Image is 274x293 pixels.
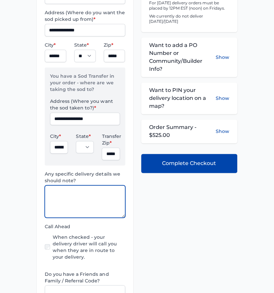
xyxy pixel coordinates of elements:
[149,86,216,110] span: Want to PIN your delivery location on a map?
[45,171,125,184] label: Any specific delivery details we should note?
[216,128,229,135] button: Show
[45,42,66,48] label: City
[102,133,120,146] label: Transfer Zip
[149,123,216,139] span: Order Summary - $525.00
[53,233,125,260] label: When checked - your delivery driver will call you when they are in route to your delivery.
[149,14,229,24] p: We currently do not deliver [DATE]/[DATE]
[45,271,125,284] label: Do you have a Friends and Family / Referral Code?
[149,0,229,11] p: For [DATE] delivery orders must be placed by 12PM EST (noon) on Fridays.
[141,154,237,173] button: Complete Checkout
[149,41,216,73] span: Want to add a PO Number or Community/Builder Info?
[50,73,120,98] p: You have a Sod Transfer in your order - where are we taking the sod to?
[216,41,229,73] button: Show
[162,159,216,167] span: Complete Checkout
[45,9,125,22] label: Address (Where do you want the sod picked up from)
[104,42,125,48] label: Zip
[216,86,229,110] button: Show
[45,223,125,230] label: Call Ahead
[76,133,94,140] label: State
[74,42,96,48] label: State
[50,133,68,140] label: City
[50,98,120,111] label: Address (Where you want the sod taken to?)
